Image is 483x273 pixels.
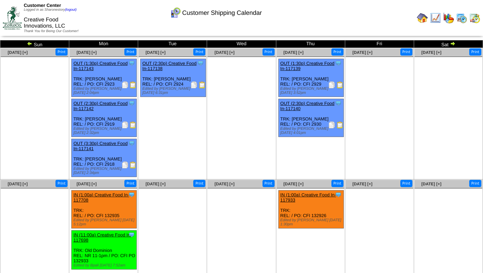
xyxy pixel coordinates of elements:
[430,12,441,23] img: line_graph.gif
[24,3,61,8] span: Customer Center
[280,61,335,71] a: OUT (1:30p) Creative Food In-117139
[72,59,137,97] div: TRK: [PERSON_NAME] REL: / PO: CFI 2923
[73,101,127,111] a: OUT (2:30p) Creative Food In-117142
[24,8,76,12] span: Logged in as Sharonestory
[199,81,206,88] img: Bill of Lading
[414,40,483,48] td: Sat
[328,81,335,88] img: Packing Slip
[8,182,28,186] a: [DATE] [+]
[141,59,206,97] div: TRK: [PERSON_NAME] REL: / PO: CFI 2924
[73,263,136,267] div: Edited by Bpali [DATE] 7:52am
[128,140,135,147] img: Tooltip
[122,162,129,168] img: Packing Slip
[142,87,205,95] div: Edited by [PERSON_NAME] [DATE] 6:31pm
[352,50,372,55] a: [DATE] [+]
[400,48,412,56] button: Print
[24,29,79,33] span: Thank You for Being Our Customer!
[142,61,196,71] a: OUT (2:30p) Creative Food In-117138
[65,8,77,12] a: (logout)
[72,139,137,177] div: TRK: [PERSON_NAME] REL: / PO: CFI 2918
[73,141,127,151] a: OUT (3:30p) Creative Food In-117141
[284,50,304,55] a: [DATE] [+]
[469,48,481,56] button: Print
[335,60,342,67] img: Tooltip
[331,48,343,56] button: Print
[76,182,96,186] a: [DATE] [+]
[55,48,68,56] button: Print
[193,180,205,187] button: Print
[280,87,343,95] div: Edited by [PERSON_NAME] [DATE] 3:52pm
[278,191,343,228] div: TRK: REL: / PO: CFI 132926
[450,41,455,46] img: arrowright.gif
[280,218,343,226] div: Edited by [PERSON_NAME] [DATE] 1:30pm
[280,127,343,135] div: Edited by [PERSON_NAME] [DATE] 4:01pm
[278,59,343,97] div: TRK: [PERSON_NAME] REL: / PO: CFI 2929
[73,218,136,226] div: Edited by [PERSON_NAME] [DATE] 5:12pm
[130,162,136,168] img: Bill of Lading
[8,50,28,55] a: [DATE] [+]
[469,180,481,187] button: Print
[400,180,412,187] button: Print
[278,99,343,137] div: TRK: [PERSON_NAME] REL: / PO: CFI 2930
[263,48,275,56] button: Print
[122,81,129,88] img: Packing Slip
[331,180,343,187] button: Print
[69,40,138,48] td: Mon
[193,48,205,56] button: Print
[280,101,335,111] a: OUT (2:30p) Creative Food In-117140
[284,182,304,186] a: [DATE] [+]
[345,40,414,48] td: Fri
[73,127,136,135] div: Edited by [PERSON_NAME] [DATE] 2:32pm
[128,191,135,198] img: Tooltip
[170,7,181,18] img: calendarcustomer.gif
[421,50,441,55] a: [DATE] [+]
[469,12,480,23] img: calendarinout.gif
[215,50,235,55] a: [DATE] [+]
[443,12,454,23] img: graph.gif
[280,192,336,203] a: IN (1:00a) Creative Food In-117933
[128,100,135,107] img: Tooltip
[146,182,166,186] a: [DATE] [+]
[182,9,262,17] span: Customer Shipping Calendar
[27,41,32,46] img: arrowleft.gif
[73,61,127,71] a: OUT (1:30p) Creative Food In-117143
[337,81,343,88] img: Bill of Lading
[72,231,137,270] div: TRK: Old Dominion REL: NR 11-1pm / PO: CFI PO 132933
[128,60,135,67] img: Tooltip
[3,6,22,29] img: ZoRoCo_Logo(Green%26Foil)%20jpg.webp
[215,182,235,186] a: [DATE] [+]
[138,40,207,48] td: Tue
[124,180,136,187] button: Print
[122,121,129,128] img: Packing Slip
[335,191,342,198] img: Tooltip
[335,100,342,107] img: Tooltip
[263,180,275,187] button: Print
[55,180,68,187] button: Print
[76,50,96,55] a: [DATE] [+]
[24,17,65,29] span: Creative Food Innovations, LLC
[124,48,136,56] button: Print
[328,121,335,128] img: Packing Slip
[421,182,441,186] a: [DATE] [+]
[207,40,276,48] td: Wed
[276,40,345,48] td: Thu
[72,99,137,137] div: TRK: [PERSON_NAME] REL: / PO: CFI 2919
[73,167,136,175] div: Edited by [PERSON_NAME] [DATE] 2:34pm
[352,182,372,186] a: [DATE] [+]
[191,81,197,88] img: Packing Slip
[197,60,204,67] img: Tooltip
[72,191,137,228] div: TRK: REL: / PO: CFI 132935
[146,50,166,55] a: [DATE] [+]
[130,81,136,88] img: Bill of Lading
